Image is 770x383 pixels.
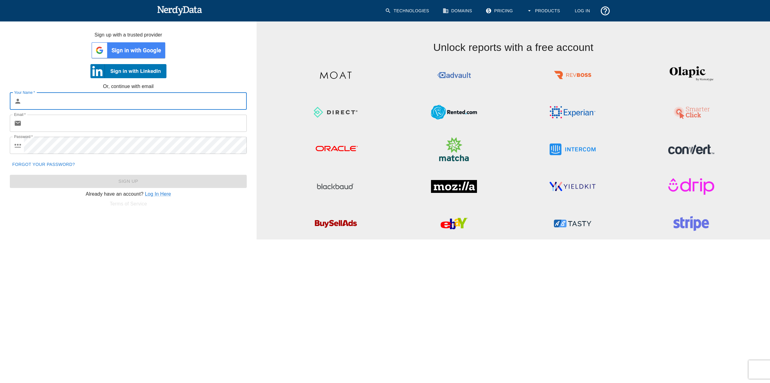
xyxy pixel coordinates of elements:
[523,3,565,19] button: Products
[668,210,714,237] img: Stripe
[668,61,714,89] img: Olapic
[482,3,518,19] a: Pricing
[668,173,714,200] img: Drip
[439,3,477,19] a: Domains
[313,136,359,163] img: Oracle
[110,201,147,206] a: Terms of Service
[381,3,434,19] a: Technologies
[550,98,596,126] img: Experian
[550,210,596,237] img: ABTasty
[431,61,477,89] img: Advault
[157,4,202,17] img: NerdyData.com
[431,136,477,163] img: Matcha
[14,134,33,139] label: Password
[14,90,35,95] label: Your Name
[10,159,77,170] a: Forgot your password?
[550,173,596,200] img: YieldKit
[431,210,477,237] img: eBay
[668,136,714,163] img: Convert
[570,3,595,19] a: Log In
[313,210,359,237] img: BuySellAds
[145,191,171,197] a: Log In Here
[313,98,359,126] img: Direct
[313,61,359,89] img: Moat
[668,98,714,126] img: SmarterClick
[550,136,596,163] img: Intercom
[313,173,359,200] img: Blackbaud
[597,3,613,19] button: Support and Documentation
[550,61,596,89] img: RevBoss
[276,21,750,54] h4: Unlock reports with a free account
[431,98,477,126] img: Rented
[14,112,26,117] label: Email
[431,173,477,200] img: Mozilla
